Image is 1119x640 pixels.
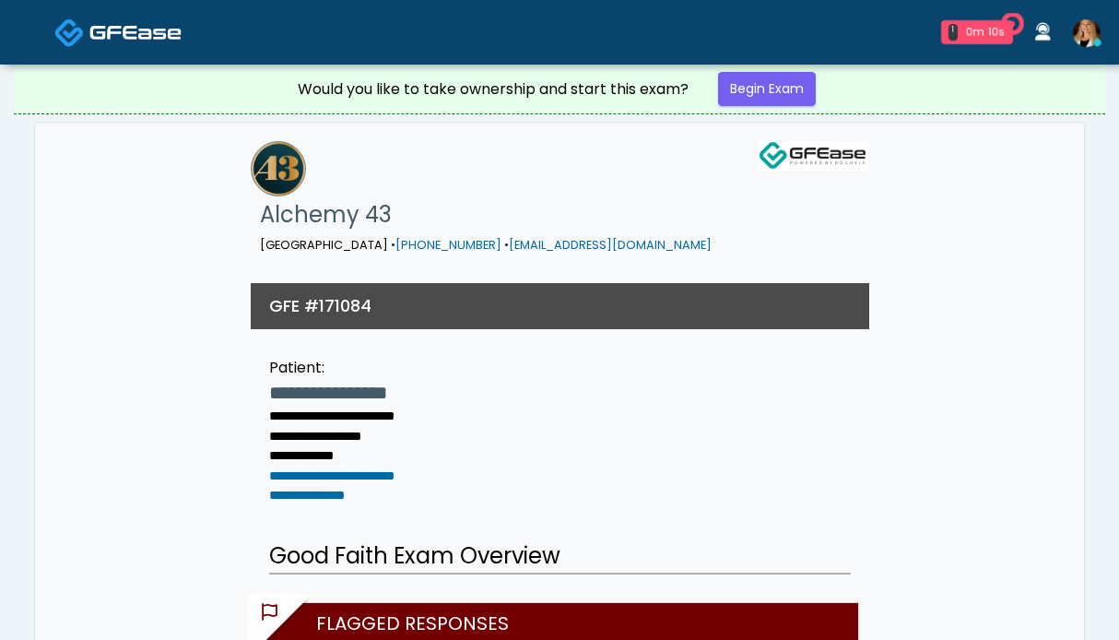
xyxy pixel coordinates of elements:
a: Begin Exam [718,72,816,106]
a: [EMAIL_ADDRESS][DOMAIN_NAME] [509,237,712,253]
img: Meagan Petrek [1073,19,1101,47]
a: 1 0m 10s [930,13,1024,52]
img: GFEase Logo [758,141,868,171]
img: Docovia [89,23,182,41]
h1: Alchemy 43 [260,196,712,233]
a: Docovia [54,2,182,62]
div: Patient: [269,357,395,379]
h2: Good Faith Exam Overview [269,539,851,575]
span: • [391,237,395,253]
h3: GFE #171084 [269,294,371,317]
div: Would you like to take ownership and start this exam? [298,78,689,101]
div: 0m 10s [965,24,1006,41]
a: [PHONE_NUMBER] [395,237,501,253]
small: [GEOGRAPHIC_DATA] [260,237,712,253]
div: 1 [948,24,958,41]
img: Alchemy 43 [251,141,306,196]
img: Docovia [54,18,85,48]
span: • [504,237,509,253]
